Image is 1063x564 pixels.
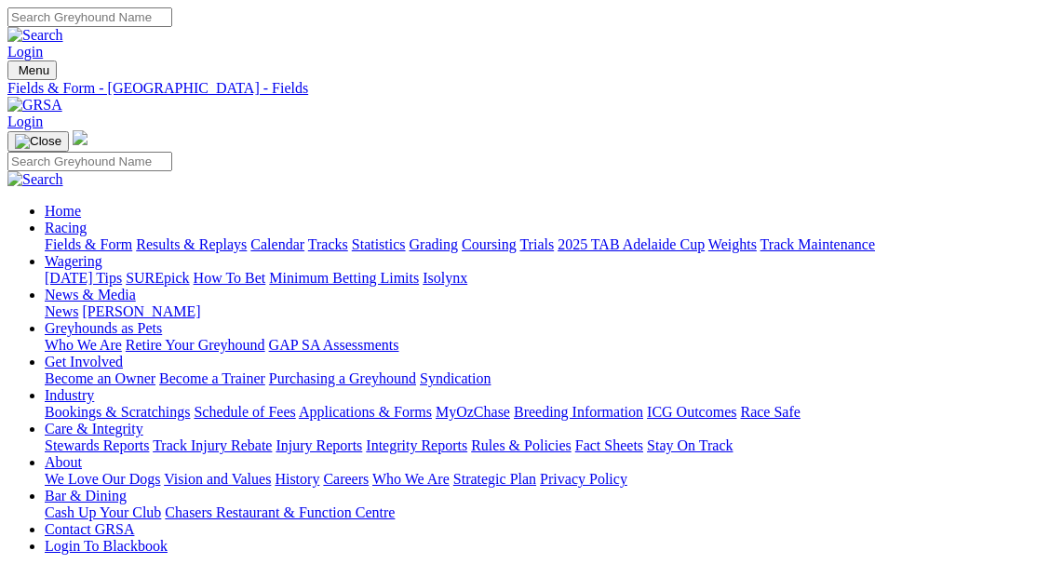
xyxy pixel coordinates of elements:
div: Racing [45,236,1056,253]
a: Schedule of Fees [194,404,295,420]
a: Race Safe [740,404,800,420]
a: Bookings & Scratchings [45,404,190,420]
a: Industry [45,387,94,403]
button: Toggle navigation [7,131,69,152]
a: Trials [519,236,554,252]
a: Strategic Plan [453,471,536,487]
a: Become an Owner [45,370,155,386]
a: Fact Sheets [575,437,643,453]
a: Grading [410,236,458,252]
a: Contact GRSA [45,521,134,537]
div: Care & Integrity [45,437,1056,454]
a: Care & Integrity [45,421,143,436]
a: Tracks [308,236,348,252]
a: Get Involved [45,354,123,369]
a: 2025 TAB Adelaide Cup [558,236,705,252]
div: Bar & Dining [45,504,1056,521]
a: Stay On Track [647,437,733,453]
a: Racing [45,220,87,235]
span: Menu [19,63,49,77]
a: About [45,454,82,470]
a: Become a Trainer [159,370,265,386]
a: SUREpick [126,270,189,286]
a: Statistics [352,236,406,252]
a: Minimum Betting Limits [269,270,419,286]
a: Login To Blackbook [45,538,168,554]
a: How To Bet [194,270,266,286]
div: News & Media [45,303,1056,320]
a: Cash Up Your Club [45,504,161,520]
a: Home [45,203,81,219]
a: Fields & Form - [GEOGRAPHIC_DATA] - Fields [7,80,1056,97]
a: Injury Reports [276,437,362,453]
a: News & Media [45,287,136,302]
img: Search [7,27,63,44]
a: Rules & Policies [471,437,572,453]
img: Search [7,171,63,188]
a: Track Maintenance [760,236,875,252]
a: History [275,471,319,487]
a: ICG Outcomes [647,404,736,420]
a: Who We Are [372,471,450,487]
a: We Love Our Dogs [45,471,160,487]
a: Stewards Reports [45,437,149,453]
a: Wagering [45,253,102,269]
a: Breeding Information [514,404,643,420]
a: Who We Are [45,337,122,353]
a: Login [7,44,43,60]
a: MyOzChase [436,404,510,420]
a: Vision and Values [164,471,271,487]
a: Integrity Reports [366,437,467,453]
img: GRSA [7,97,62,114]
a: Bar & Dining [45,488,127,504]
a: Fields & Form [45,236,132,252]
a: Chasers Restaurant & Function Centre [165,504,395,520]
a: Coursing [462,236,517,252]
a: [DATE] Tips [45,270,122,286]
a: Weights [708,236,757,252]
a: Purchasing a Greyhound [269,370,416,386]
a: Applications & Forms [299,404,432,420]
a: Retire Your Greyhound [126,337,265,353]
div: About [45,471,1056,488]
a: Track Injury Rebate [153,437,272,453]
a: Careers [323,471,369,487]
img: Close [15,134,61,149]
input: Search [7,152,172,171]
div: Wagering [45,270,1056,287]
a: [PERSON_NAME] [82,303,200,319]
a: GAP SA Assessments [269,337,399,353]
div: Greyhounds as Pets [45,337,1056,354]
input: Search [7,7,172,27]
button: Toggle navigation [7,60,57,80]
a: Calendar [250,236,304,252]
a: Results & Replays [136,236,247,252]
a: Isolynx [423,270,467,286]
div: Industry [45,404,1056,421]
a: Syndication [420,370,491,386]
a: Login [7,114,43,129]
div: Get Involved [45,370,1056,387]
a: Privacy Policy [540,471,627,487]
a: News [45,303,78,319]
a: Greyhounds as Pets [45,320,162,336]
img: logo-grsa-white.png [73,130,87,145]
